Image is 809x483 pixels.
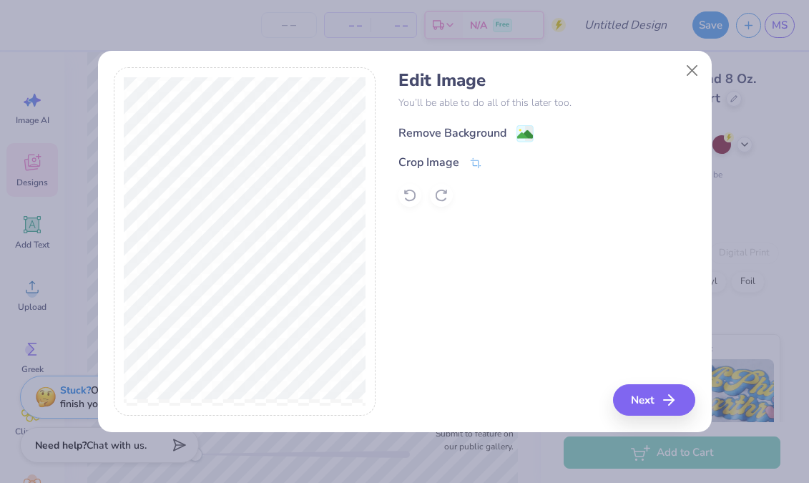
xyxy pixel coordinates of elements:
p: You’ll be able to do all of this later too. [398,95,695,110]
div: Remove Background [398,125,506,142]
h4: Edit Image [398,70,695,91]
button: Next [613,384,695,416]
button: Close [678,57,705,84]
div: Crop Image [398,154,459,171]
